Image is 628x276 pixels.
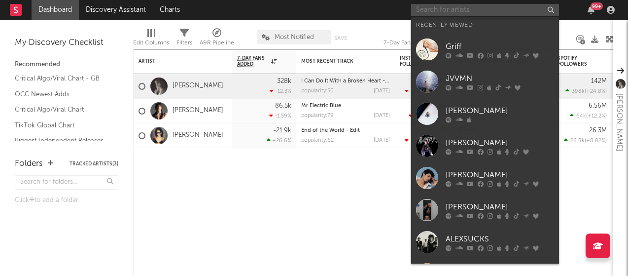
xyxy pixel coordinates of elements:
div: ( ) [409,113,449,119]
span: Most Notified [275,34,314,40]
div: ( ) [565,88,607,94]
div: 86.5k [275,103,291,109]
div: My Discovery Checklist [15,37,118,49]
a: Biggest Independent Releases This Week [15,135,108,156]
a: Griff [411,34,559,66]
div: Recommended [15,59,118,71]
div: Edit Columns [133,37,169,49]
div: Instagram Followers [400,55,434,67]
div: [PERSON_NAME] [446,105,554,117]
div: popularity: 79 [301,113,334,118]
span: 7-Day Fans Added [237,55,269,67]
div: [PERSON_NAME] [446,169,554,181]
div: ( ) [405,88,449,94]
a: End of the World - Edit [301,128,360,133]
div: -12.3 % [270,88,291,94]
div: Spotify Followers [558,55,592,67]
a: [PERSON_NAME] [411,162,559,194]
div: +26.6 % [267,137,291,144]
span: +12.2 % [588,114,605,119]
div: ( ) [564,137,607,144]
div: Recently Viewed [416,19,554,31]
div: Filters [176,37,192,49]
div: A&R Pipeline [200,25,234,53]
a: [PERSON_NAME] [411,130,559,162]
div: Edit Columns [133,25,169,53]
div: ( ) [405,137,449,144]
div: popularity: 62 [301,138,334,143]
a: Critical Algo/Viral Chart - GB [15,73,108,84]
div: 7-Day Fans Added (7-Day Fans Added) [384,25,457,53]
div: 142M [591,78,607,84]
a: JVVMN [411,66,559,98]
input: Search for folders... [15,175,118,190]
div: ( ) [570,113,607,119]
div: Filters [176,25,192,53]
a: OCC Newest Adds [15,89,108,100]
div: [DATE] [374,88,390,94]
div: 328k [277,78,291,84]
div: 6.56M [589,103,607,109]
button: Save [334,36,347,41]
div: 99 + [591,2,603,10]
div: Click to add a folder. [15,195,118,206]
div: Most Recent Track [301,58,375,64]
div: [DATE] [374,113,390,118]
div: [PERSON_NAME] [446,201,554,213]
a: Critical Algo/Viral Chart [15,104,108,115]
div: End of the World - Edit [301,128,390,133]
span: 26.8k [570,138,585,144]
div: -21.9k [273,127,291,134]
a: [PERSON_NAME] [173,82,223,90]
a: ALEXSUCKS [411,226,559,258]
div: Folders [15,158,43,170]
input: Search for artists [411,4,559,16]
div: [PERSON_NAME] [613,93,625,151]
a: [PERSON_NAME] [173,131,223,140]
div: 7-Day Fans Added (7-Day Fans Added) [384,37,457,49]
div: ALEXSUCKS [446,233,554,245]
div: 26.3M [589,127,607,134]
button: Tracked Artists(3) [70,161,118,166]
div: popularity: 50 [301,88,334,94]
div: [PERSON_NAME] [446,137,554,149]
div: JVVMN [446,73,554,84]
div: Mr Electric Blue [301,103,390,109]
span: +24.8 % [586,89,605,94]
a: [PERSON_NAME] [411,98,559,130]
a: TikTok Global Chart [15,120,108,131]
span: 64k [576,114,586,119]
span: 398k [572,89,585,94]
div: [DATE] [374,138,390,143]
a: [PERSON_NAME] [173,107,223,115]
button: 99+ [588,6,594,14]
div: Griff [446,40,554,52]
span: +8.82 % [586,138,605,144]
a: I Can Do It With a Broken Heart - [PERSON_NAME] Remix [301,79,447,84]
div: A&R Pipeline [200,37,234,49]
div: I Can Do It With a Broken Heart - Dombresky Remix [301,79,390,84]
div: Artist [139,58,212,64]
a: Mr Electric Blue [301,103,341,109]
div: -1.59 % [269,113,291,119]
a: [PERSON_NAME] [411,194,559,226]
